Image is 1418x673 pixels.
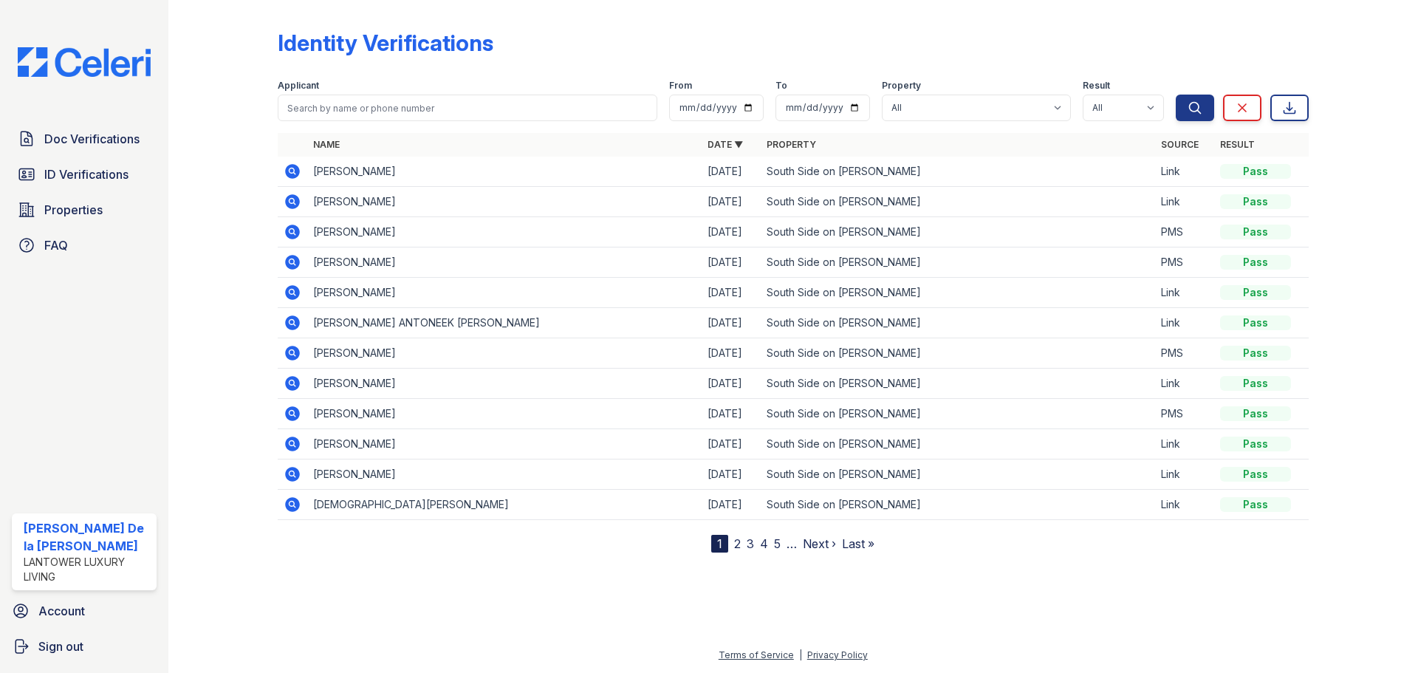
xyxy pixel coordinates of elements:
[1083,80,1110,92] label: Result
[44,130,140,148] span: Doc Verifications
[761,460,1155,490] td: South Side on [PERSON_NAME]
[1155,187,1214,217] td: Link
[1220,194,1291,209] div: Pass
[1220,225,1291,239] div: Pass
[38,638,83,655] span: Sign out
[24,555,151,584] div: Lantower Luxury Living
[1220,285,1291,300] div: Pass
[1220,497,1291,512] div: Pass
[761,369,1155,399] td: South Side on [PERSON_NAME]
[1155,338,1214,369] td: PMS
[1155,217,1214,247] td: PMS
[307,369,702,399] td: [PERSON_NAME]
[1220,164,1291,179] div: Pass
[1155,308,1214,338] td: Link
[702,490,761,520] td: [DATE]
[307,187,702,217] td: [PERSON_NAME]
[307,278,702,308] td: [PERSON_NAME]
[734,536,741,551] a: 2
[307,460,702,490] td: [PERSON_NAME]
[711,535,728,553] div: 1
[702,399,761,429] td: [DATE]
[1220,406,1291,421] div: Pass
[702,278,761,308] td: [DATE]
[1220,467,1291,482] div: Pass
[307,217,702,247] td: [PERSON_NAME]
[702,217,761,247] td: [DATE]
[774,536,781,551] a: 5
[708,139,743,150] a: Date ▼
[1220,376,1291,391] div: Pass
[842,536,874,551] a: Last »
[1161,139,1199,150] a: Source
[702,460,761,490] td: [DATE]
[787,535,797,553] span: …
[702,157,761,187] td: [DATE]
[1220,255,1291,270] div: Pass
[1220,139,1255,150] a: Result
[761,247,1155,278] td: South Side on [PERSON_NAME]
[747,536,754,551] a: 3
[44,201,103,219] span: Properties
[761,429,1155,460] td: South Side on [PERSON_NAME]
[307,157,702,187] td: [PERSON_NAME]
[767,139,816,150] a: Property
[307,247,702,278] td: [PERSON_NAME]
[1155,399,1214,429] td: PMS
[702,187,761,217] td: [DATE]
[12,195,157,225] a: Properties
[761,157,1155,187] td: South Side on [PERSON_NAME]
[702,429,761,460] td: [DATE]
[761,490,1155,520] td: South Side on [PERSON_NAME]
[307,308,702,338] td: [PERSON_NAME] ANTONEEK [PERSON_NAME]
[313,139,340,150] a: Name
[775,80,787,92] label: To
[702,369,761,399] td: [DATE]
[278,30,493,56] div: Identity Verifications
[761,399,1155,429] td: South Side on [PERSON_NAME]
[12,230,157,260] a: FAQ
[24,519,151,555] div: [PERSON_NAME] De la [PERSON_NAME]
[760,536,768,551] a: 4
[807,649,868,660] a: Privacy Policy
[1155,490,1214,520] td: Link
[38,602,85,620] span: Account
[307,338,702,369] td: [PERSON_NAME]
[1155,369,1214,399] td: Link
[702,338,761,369] td: [DATE]
[799,649,802,660] div: |
[803,536,836,551] a: Next ›
[669,80,692,92] label: From
[1155,460,1214,490] td: Link
[761,217,1155,247] td: South Side on [PERSON_NAME]
[44,236,68,254] span: FAQ
[6,596,162,626] a: Account
[761,338,1155,369] td: South Side on [PERSON_NAME]
[882,80,921,92] label: Property
[702,247,761,278] td: [DATE]
[44,165,129,183] span: ID Verifications
[1220,437,1291,451] div: Pass
[1155,278,1214,308] td: Link
[6,632,162,661] a: Sign out
[307,490,702,520] td: [DEMOGRAPHIC_DATA][PERSON_NAME]
[307,399,702,429] td: [PERSON_NAME]
[761,278,1155,308] td: South Side on [PERSON_NAME]
[307,429,702,460] td: [PERSON_NAME]
[278,95,657,121] input: Search by name or phone number
[761,308,1155,338] td: South Side on [PERSON_NAME]
[719,649,794,660] a: Terms of Service
[1220,315,1291,330] div: Pass
[1155,157,1214,187] td: Link
[12,160,157,189] a: ID Verifications
[702,308,761,338] td: [DATE]
[1155,429,1214,460] td: Link
[6,47,162,77] img: CE_Logo_Blue-a8612792a0a2168367f1c8372b55b34899dd931a85d93a1a3d3e32e68fde9ad4.png
[278,80,319,92] label: Applicant
[761,187,1155,217] td: South Side on [PERSON_NAME]
[12,124,157,154] a: Doc Verifications
[1220,346,1291,361] div: Pass
[1155,247,1214,278] td: PMS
